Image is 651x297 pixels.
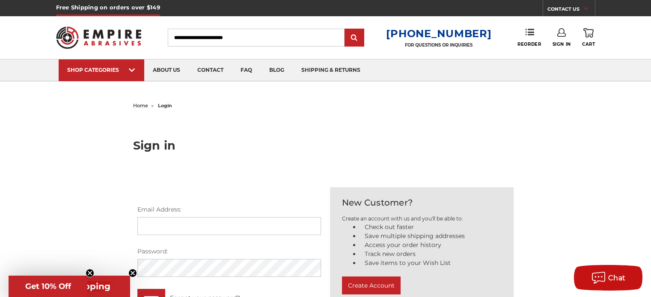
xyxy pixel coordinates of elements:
a: blog [261,59,293,81]
li: Check out faster [360,223,502,232]
a: [PHONE_NUMBER] [386,27,491,40]
img: Empire Abrasives [56,21,142,54]
a: faq [232,59,261,81]
li: Track new orders [360,250,502,259]
button: Close teaser [128,269,137,277]
li: Save multiple shipping addresses [360,232,502,241]
a: Reorder [517,28,541,47]
a: Create Account [342,284,401,292]
li: Access your order history [360,241,502,250]
label: Password: [137,247,321,256]
label: Email Address: [137,205,321,214]
a: CONTACT US [547,4,595,16]
button: Create Account [342,276,401,294]
p: FOR QUESTIONS OR INQUIRIES [386,42,491,48]
h2: New Customer? [342,196,502,209]
a: contact [189,59,232,81]
a: Cart [582,28,595,47]
button: Chat [574,265,642,291]
div: Get 10% OffClose teaser [9,276,87,297]
div: Get Free ShippingClose teaser [9,276,130,297]
li: Save items to your Wish List [360,259,502,268]
a: about us [144,59,189,81]
a: shipping & returns [293,59,369,81]
div: SHOP CATEGORIES [67,67,136,73]
span: Sign In [553,41,571,47]
button: Close teaser [86,269,94,277]
span: Chat [608,274,626,282]
a: home [133,103,148,109]
h1: Sign in [133,140,518,151]
span: Get 10% Off [25,282,71,291]
span: login [158,103,172,109]
p: Create an account with us and you'll be able to: [342,215,502,223]
input: Submit [346,29,363,47]
span: Cart [582,41,595,47]
span: Reorder [517,41,541,47]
